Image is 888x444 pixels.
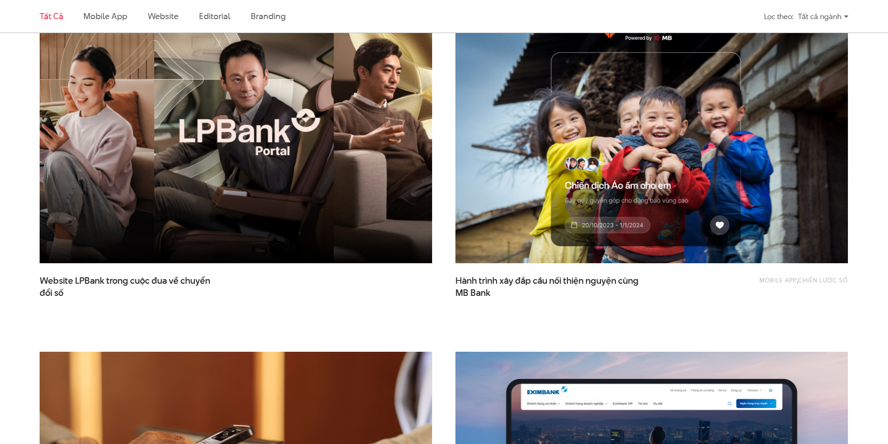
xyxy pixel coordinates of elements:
img: thumb [455,0,848,263]
span: Website LPBank trong cuộc đua về chuyển [40,275,226,298]
span: đổi số [40,287,63,299]
a: Branding [251,10,285,22]
a: Mobile app [83,10,127,22]
a: Website [148,10,179,22]
div: Tất cả ngành [798,8,848,25]
a: Hành trình xây đắp cầu nối thiện nguyện cùngMB Bank [455,275,642,298]
a: Editorial [199,10,230,22]
div: Lọc theo: [764,8,793,25]
span: MB Bank [455,287,490,299]
span: Hành trình xây đắp cầu nối thiện nguyện cùng [455,275,642,298]
a: Website LPBank trong cuộc đua về chuyểnđổi số [40,275,226,298]
div: , [691,275,848,294]
a: Mobile app [759,276,797,284]
a: Chiến lược số [798,276,848,284]
a: Tất cả [40,10,63,22]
